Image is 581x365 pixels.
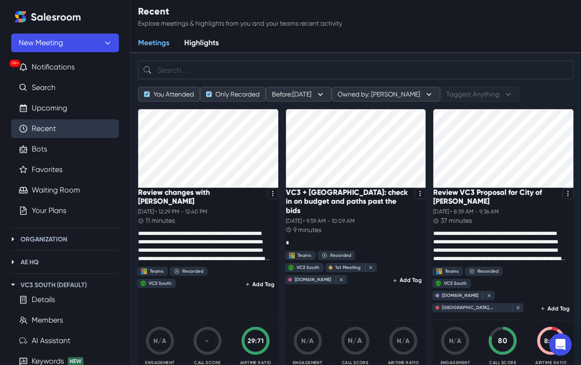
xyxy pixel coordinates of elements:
[488,336,518,346] div: 80
[32,315,63,326] a: Members
[297,253,311,258] div: Teams
[477,269,498,274] div: Recorded
[177,34,226,53] a: Highlights
[537,303,574,314] button: Add Tag
[442,293,478,298] div: [DOMAIN_NAME]
[31,11,81,23] h2: Salesroom
[433,188,559,206] p: Review VC3 Proposal for City of [PERSON_NAME]
[288,265,294,270] div: VC3 South
[200,87,266,102] button: Only Recorded
[138,19,342,28] p: Explore meetings & highlights from you and your teams recent activity
[562,188,574,199] button: Options
[512,303,521,312] button: close
[21,280,87,290] p: VC3 South (Default)
[433,207,574,216] p: [DATE] • 8:59 AM - 9:36 AM
[32,205,66,216] a: Your Plans
[11,34,119,52] button: New Meeting
[11,7,30,26] a: Home
[241,336,270,346] div: 29:71
[138,188,263,206] p: Review changes with [PERSON_NAME]
[32,164,62,175] a: Favorites
[365,263,374,272] button: close
[330,253,351,258] div: Recorded
[441,216,472,226] p: 37 minutes
[442,305,507,310] div: [GEOGRAPHIC_DATA], [GEOGRAPHIC_DATA]
[138,207,278,216] p: [DATE] • 12:29 PM - 12:40 PM
[293,225,321,235] p: 9 minutes
[32,82,55,93] a: Search
[32,185,80,196] a: Waiting Room
[332,87,440,102] button: Owned by: [PERSON_NAME]
[21,257,39,267] p: AE HQ
[21,234,67,244] p: Organization
[536,336,566,346] div: 8:92
[348,337,362,345] span: N/A
[7,256,19,268] button: Toggle AE HQ
[153,337,166,345] span: N/A
[32,294,55,305] a: Details
[11,58,119,76] button: 99+Notifications
[205,337,209,345] span: -
[7,234,19,245] button: Toggle Organization
[131,34,177,53] a: Meetings
[286,217,426,225] p: [DATE] • 9:59 AM - 10:09 AM
[397,337,409,345] span: N/A
[301,337,314,345] span: N/A
[7,279,19,290] button: Toggle VC3 South
[149,281,172,286] div: VC3 South
[286,188,411,215] p: VC3 + [GEOGRAPHIC_DATA]: check in on budget and paths past the bids
[440,87,519,102] button: Tagged: Anything
[436,282,441,286] div: VC3 South
[336,275,345,284] button: close
[32,103,67,114] a: Upcoming
[549,333,572,356] div: Open Intercom Messenger
[415,188,426,199] button: Options
[335,265,360,270] div: 1st Meeting
[445,269,459,274] div: Teams
[140,282,146,286] div: VC3 South
[138,6,342,17] h2: Recent
[182,269,203,274] div: Recorded
[297,265,319,270] div: VC3 South
[267,188,278,199] button: Options
[295,277,331,282] div: [DOMAIN_NAME]
[32,123,56,134] a: Recent
[449,337,462,345] span: N/A
[32,144,47,155] a: Bots
[242,279,278,290] button: Add Tag
[266,87,332,102] button: Before:[DATE]
[138,87,200,102] button: You Attended
[389,275,426,286] button: Add Tag
[145,216,175,226] p: 11 minutes
[444,281,467,286] div: VC3 South
[32,335,70,346] a: AI Assistant
[138,61,574,79] input: Search...
[150,269,164,274] div: Teams
[483,291,492,300] button: close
